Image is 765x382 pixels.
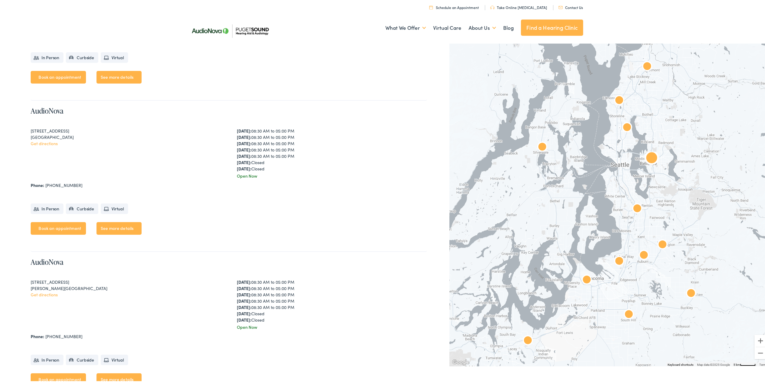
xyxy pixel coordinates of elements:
[31,353,63,364] li: In Person
[668,362,693,366] button: Keyboard shortcuts
[31,181,44,187] strong: Phone:
[31,221,86,234] a: Book an appointment
[66,51,98,62] li: Curbside
[31,332,44,338] strong: Phone:
[31,139,58,145] a: Get directions
[732,361,757,365] button: Map Scale: 5 km per 48 pixels
[617,117,637,136] div: AudioNova
[503,16,514,38] a: Blog
[638,56,657,75] div: Puget Sound Hearing Aid &#038; Audiology by AudioNova
[237,278,427,322] div: 08:30 AM to 05:00 PM 08:30 AM to 05:00 PM 08:30 AM to 05:00 PM 08:30 AM to 05:00 PM 08:30 AM to 0...
[96,221,142,234] a: See more details
[681,283,701,302] div: AudioNova
[490,4,547,9] a: Take Online [MEDICAL_DATA]
[237,158,251,164] strong: [DATE]:
[31,51,63,62] li: In Person
[451,357,471,365] img: Google
[237,152,251,158] strong: [DATE]:
[558,4,583,9] a: Contact Us
[490,5,494,8] img: utility icon
[628,198,647,218] div: AudioNova
[237,290,251,296] strong: [DATE]:
[429,4,479,9] a: Schedule an Appointment
[31,127,221,133] div: [STREET_ADDRESS]
[237,297,251,303] strong: [DATE]:
[66,353,98,364] li: Curbside
[558,5,563,8] img: utility icon
[31,70,86,82] a: Book an appointment
[31,278,221,284] div: [STREET_ADDRESS]
[45,332,82,338] a: [PHONE_NUMBER]
[31,284,221,290] div: [PERSON_NAME][GEOGRAPHIC_DATA]
[733,362,740,365] span: 5 km
[237,284,251,290] strong: [DATE]:
[237,278,251,284] strong: [DATE]:
[237,303,251,309] strong: [DATE]:
[451,357,471,365] a: Open this area in Google Maps (opens a new window)
[66,202,98,213] li: Curbside
[101,202,128,213] li: Virtual
[385,16,426,38] a: What We Offer
[31,256,63,266] a: AudioNova
[610,251,629,270] div: AudioNova
[429,4,433,8] img: utility icon
[697,362,730,365] span: Map data ©2025 Google
[619,304,638,323] div: AudioNova
[433,16,461,38] a: Virtual Care
[521,18,583,35] a: Find a Hearing Clinic
[237,164,251,170] strong: [DATE]:
[469,16,496,38] a: About Us
[237,139,251,145] strong: [DATE]:
[31,290,58,296] a: Get directions
[577,270,596,289] div: AudioNova
[237,127,251,133] strong: [DATE]:
[237,133,251,139] strong: [DATE]:
[96,70,142,82] a: See more details
[653,234,672,254] div: AudioNova
[237,172,427,178] div: Open Now
[237,323,427,329] div: Open Now
[101,51,128,62] li: Virtual
[31,202,63,213] li: In Person
[634,245,653,264] div: AudioNova
[101,353,128,364] li: Virtual
[642,148,661,167] div: AudioNova
[237,127,427,171] div: 08:30 AM to 05:00 PM 08:30 AM to 05:00 PM 08:30 AM to 05:00 PM 08:30 AM to 05:00 PM 08:30 AM to 0...
[31,133,221,139] div: [GEOGRAPHIC_DATA]
[237,309,251,315] strong: [DATE]:
[45,181,82,187] a: [PHONE_NUMBER]
[610,90,629,109] div: AudioNova
[237,316,251,322] strong: [DATE]:
[518,330,537,350] div: AudioNova
[533,137,552,156] div: AudioNova
[237,145,251,151] strong: [DATE]:
[31,105,63,115] a: AudioNova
